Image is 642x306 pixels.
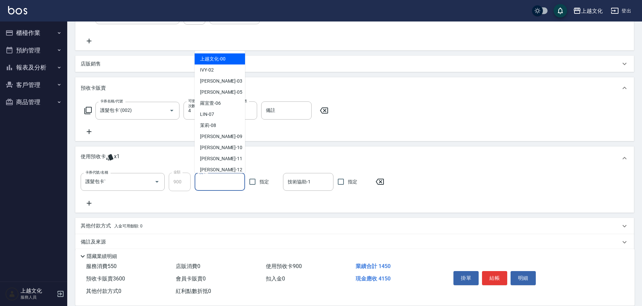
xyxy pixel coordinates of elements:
[200,133,242,140] span: [PERSON_NAME] -09
[199,170,206,175] label: 洗-1
[75,146,634,170] div: 使用預收卡x1
[3,76,65,94] button: 客戶管理
[21,288,55,294] h5: 上越文化
[200,55,226,62] span: 上越文化 -00
[200,155,242,162] span: [PERSON_NAME] -11
[75,218,634,234] div: 其他付款方式入金可用餘額: 0
[86,275,125,282] span: 預收卡販賣 3600
[75,77,634,99] div: 預收卡販賣
[570,4,605,18] button: 上越文化
[200,89,242,96] span: [PERSON_NAME] -05
[75,56,634,72] div: 店販銷售
[581,7,603,15] div: 上越文化
[200,100,221,107] span: 羅宜萱 -06
[259,178,269,185] span: 指定
[200,78,242,85] span: [PERSON_NAME] -03
[554,4,567,17] button: save
[200,166,242,173] span: [PERSON_NAME] -12
[8,6,27,14] img: Logo
[266,263,302,269] span: 使用預收卡 900
[81,85,106,92] p: 預收卡販賣
[75,234,634,250] div: 備註及來源
[356,275,391,282] span: 現金應收 4150
[200,67,214,74] span: IVY -02
[173,170,180,175] label: 金額
[81,153,106,163] p: 使用預收卡
[114,224,143,228] span: 入金可用餘額: 0
[5,287,19,301] img: Person
[3,93,65,111] button: 商品管理
[86,263,117,269] span: 服務消費 550
[482,271,507,285] button: 結帳
[100,99,123,104] label: 卡券名稱/代號
[21,294,55,300] p: 服務人員
[81,60,101,68] p: 店販銷售
[3,24,65,42] button: 櫃檯作業
[511,271,536,285] button: 明細
[200,111,214,118] span: LIN -07
[176,288,211,294] span: 紅利點數折抵 0
[81,222,143,230] p: 其他付款方式
[166,105,177,116] button: Open
[176,263,200,269] span: 店販消費 0
[348,178,357,185] span: 指定
[200,144,242,151] span: [PERSON_NAME] -10
[85,170,108,175] label: 卡券代號/名稱
[200,122,216,129] span: 茉莉 -08
[114,153,120,163] span: x1
[176,275,206,282] span: 會員卡販賣 0
[81,238,106,246] p: 備註及來源
[188,98,202,108] label: 可使用次數
[152,176,162,187] button: Open
[608,5,634,17] button: 登出
[87,253,117,260] p: 隱藏業績明細
[453,271,479,285] button: 掛單
[3,42,65,59] button: 預約管理
[86,288,121,294] span: 其他付款方式 0
[266,275,285,282] span: 扣入金 0
[356,263,391,269] span: 業績合計 1450
[3,59,65,76] button: 報表及分析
